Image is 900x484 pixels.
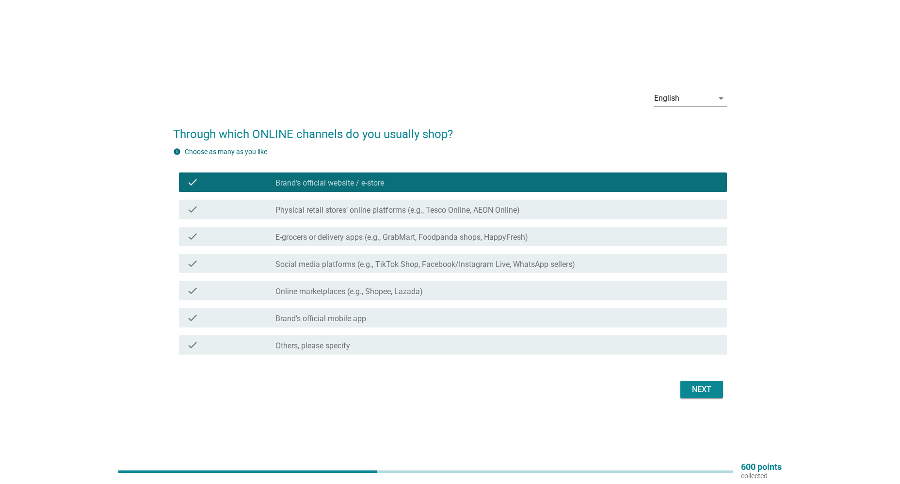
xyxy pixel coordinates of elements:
[275,178,384,188] label: Brand’s official website / e-store
[275,260,575,269] label: Social media platforms (e.g., TikTok Shop, Facebook/Instagram Live, WhatsApp sellers)
[187,203,198,215] i: check
[187,231,198,242] i: check
[680,381,723,398] button: Next
[173,148,181,156] i: info
[187,176,198,188] i: check
[187,339,198,351] i: check
[741,471,782,480] p: collected
[688,384,715,395] div: Next
[185,148,267,156] label: Choose as many as you like
[275,341,350,351] label: Others, please specify
[275,205,520,215] label: Physical retail stores’ online platforms (e.g., Tesco Online, AEON Online)
[275,314,366,324] label: Brand’s official mobile app
[187,312,198,324] i: check
[715,93,727,104] i: arrow_drop_down
[275,287,423,297] label: Online marketplaces (e.g., Shopee, Lazada)
[741,463,782,471] p: 600 points
[654,94,679,103] div: English
[187,258,198,269] i: check
[275,233,528,242] label: E-grocers or delivery apps (e.g., GrabMart, Foodpanda shops, HappyFresh)
[187,285,198,297] i: check
[173,116,726,143] h2: Through which ONLINE channels do you usually shop?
